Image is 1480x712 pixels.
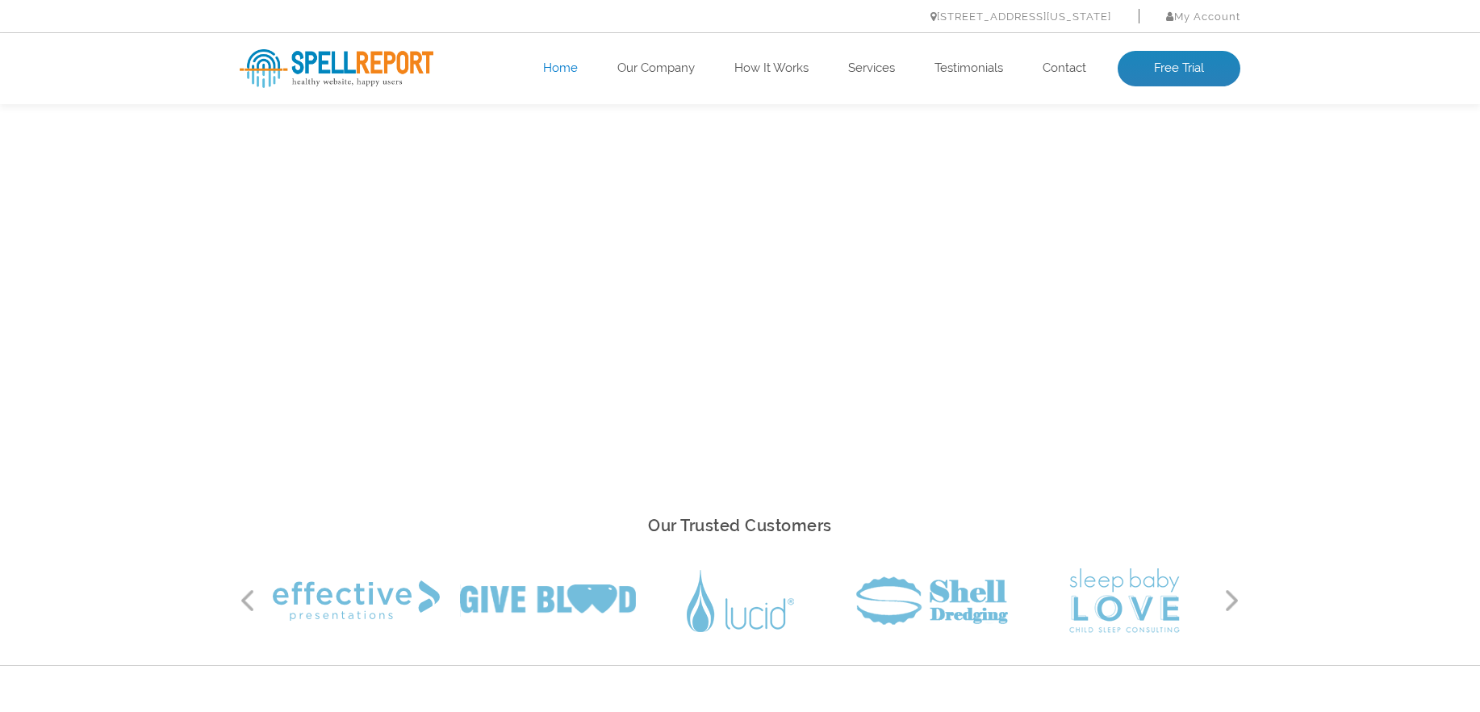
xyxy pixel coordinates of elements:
[273,580,440,621] img: Effective
[460,584,636,617] img: Give Blood
[1224,588,1240,613] button: Next
[856,576,1008,625] img: Shell Dredging
[240,512,1240,540] h2: Our Trusted Customers
[1069,568,1180,633] img: Sleep Baby Love
[687,570,794,632] img: Lucid
[240,588,256,613] button: Previous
